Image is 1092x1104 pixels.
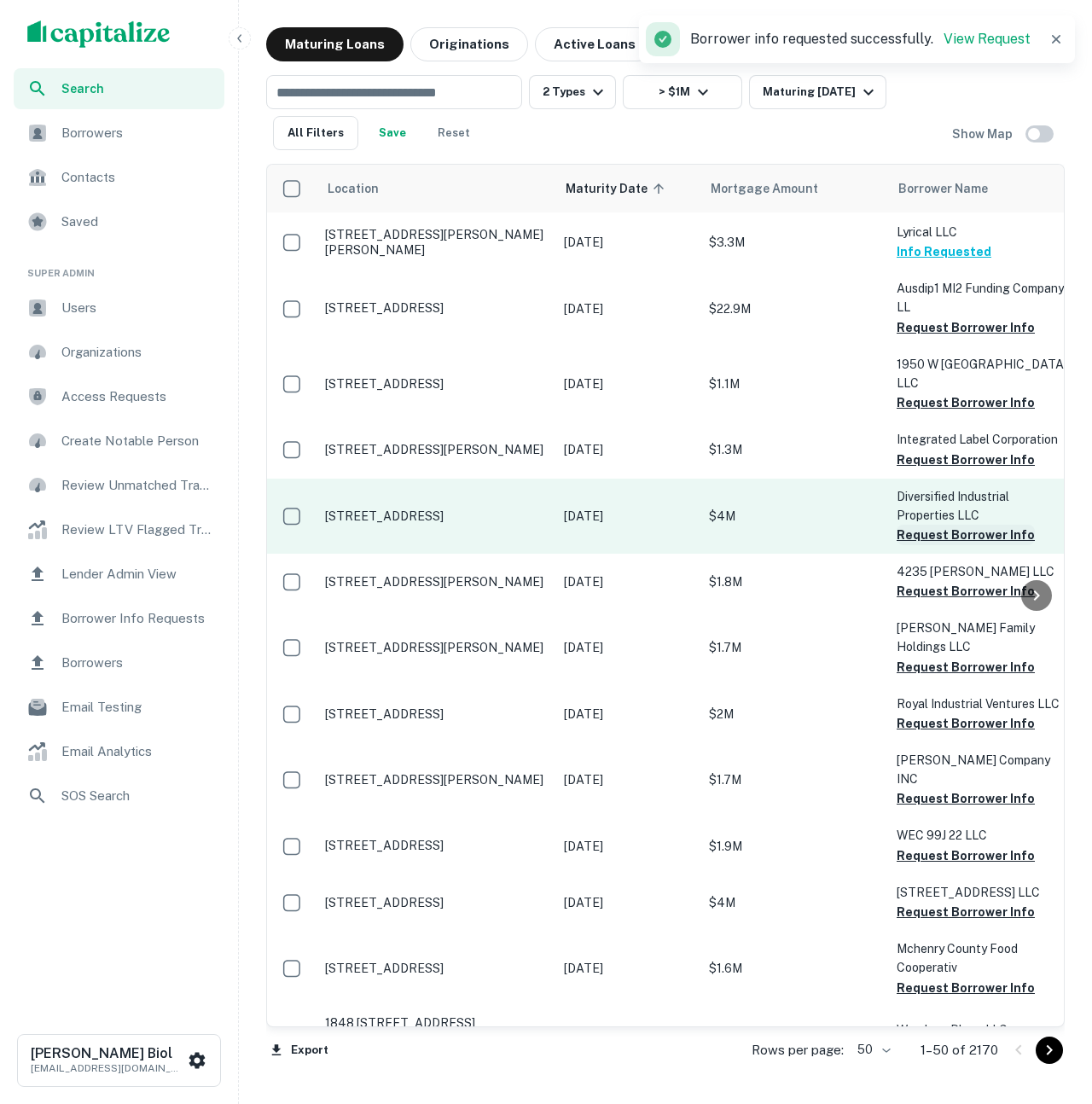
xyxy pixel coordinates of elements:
[897,619,1067,656] p: [PERSON_NAME] Family Holdings LLC
[711,178,840,199] span: Mortgage Amount
[897,883,1067,902] p: [STREET_ADDRESS] LLC
[61,386,214,407] span: Access Requests
[14,642,224,683] a: Borrowers
[564,375,692,393] p: [DATE]
[897,713,1035,734] button: Request Borrower Info
[897,826,1067,845] p: WEC 99J 22 LLC
[14,376,224,417] div: Access Requests
[564,507,692,526] p: [DATE]
[564,770,692,789] p: [DATE]
[325,508,547,524] p: [STREET_ADDRESS]
[623,75,742,109] button: > $1M
[31,1060,184,1076] p: [EMAIL_ADDRESS][DOMAIN_NAME]
[325,1015,547,1046] p: 1848 [STREET_ADDRESS][PERSON_NAME]
[14,201,224,242] a: Saved
[325,227,547,258] p: [STREET_ADDRESS][PERSON_NAME][PERSON_NAME]
[427,116,481,150] button: Reset
[14,465,224,506] a: Review Unmatched Transactions
[709,770,880,789] p: $1.7M
[897,223,1067,241] p: Lyrical LLC
[14,687,224,728] a: Email Testing
[897,392,1035,413] button: Request Borrower Info
[709,705,880,723] p: $2M
[325,838,547,853] p: [STREET_ADDRESS]
[897,694,1067,713] p: Royal Industrial Ventures LLC
[709,440,880,459] p: $1.3M
[317,165,555,212] th: Location
[709,959,880,978] p: $1.6M
[61,79,214,98] span: Search
[14,246,224,288] li: Super Admin
[564,233,692,252] p: [DATE]
[564,638,692,657] p: [DATE]
[61,653,214,673] span: Borrowers
[897,487,1067,525] p: Diversified Industrial Properties LLC
[709,572,880,591] p: $1.8M
[17,1034,221,1087] button: [PERSON_NAME] Biol[EMAIL_ADDRESS][DOMAIN_NAME]
[897,355,1067,392] p: 1950 W [GEOGRAPHIC_DATA] LLC
[709,507,880,526] p: $4M
[14,731,224,772] a: Email Analytics
[14,421,224,462] a: Create Notable Person
[897,562,1067,581] p: 4235 [PERSON_NAME] LLC
[888,165,1076,212] th: Borrower Name
[325,961,547,976] p: [STREET_ADDRESS]
[700,165,888,212] th: Mortgage Amount
[325,895,547,910] p: [STREET_ADDRESS]
[61,475,214,496] span: Review Unmatched Transactions
[897,1020,1067,1039] p: Woodmar Plaza LLC
[566,178,670,199] span: Maturity Date
[273,116,358,150] button: All Filters
[763,82,879,102] div: Maturing [DATE]
[709,837,880,856] p: $1.9M
[325,640,547,655] p: [STREET_ADDRESS][PERSON_NAME]
[921,1040,998,1060] p: 1–50 of 2170
[897,581,1035,601] button: Request Borrower Info
[14,113,224,154] a: Borrowers
[14,554,224,595] a: Lender Admin View
[564,893,692,912] p: [DATE]
[266,27,404,61] button: Maturing Loans
[897,845,1035,866] button: Request Borrower Info
[61,520,214,540] span: Review LTV Flagged Transactions
[325,300,547,316] p: [STREET_ADDRESS]
[14,776,224,816] a: SOS Search
[61,212,214,232] span: Saved
[897,657,1035,677] button: Request Borrower Info
[897,317,1035,338] button: Request Borrower Info
[897,978,1035,998] button: Request Borrower Info
[14,157,224,198] a: Contacts
[564,299,692,318] p: [DATE]
[952,125,1015,143] h6: Show Map
[709,375,880,393] p: $1.1M
[14,332,224,373] div: Organizations
[535,27,654,61] button: Active Loans
[61,342,214,363] span: Organizations
[709,299,880,318] p: $22.9M
[897,430,1067,449] p: Integrated Label Corporation
[61,608,214,629] span: Borrower Info Requests
[709,893,880,912] p: $4M
[27,20,171,48] img: capitalize-logo.png
[709,638,880,657] p: $1.7M
[555,165,700,212] th: Maturity Date
[325,442,547,457] p: [STREET_ADDRESS][PERSON_NAME]
[61,741,214,762] span: Email Analytics
[14,68,224,109] div: Search
[61,298,214,318] span: Users
[564,572,692,591] p: [DATE]
[690,29,1031,49] p: Borrower info requested successfully.
[365,116,420,150] button: Save your search to get updates of matches that match your search criteria.
[61,786,214,806] span: SOS Search
[1007,967,1092,1049] div: Chat Widget
[897,241,991,262] button: Info Requested
[325,376,547,392] p: [STREET_ADDRESS]
[897,939,1067,977] p: Mchenry County Food Cooperativ
[564,837,692,856] p: [DATE]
